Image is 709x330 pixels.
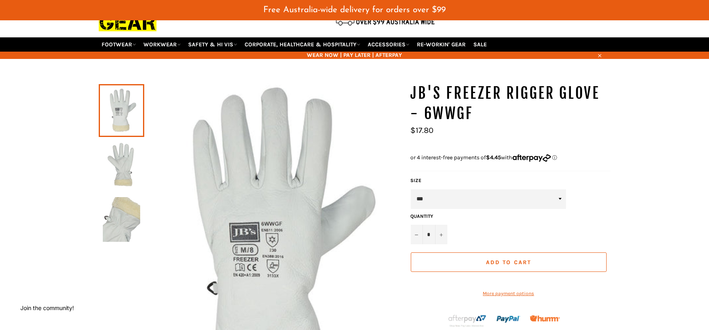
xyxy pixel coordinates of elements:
span: Free Australia-wide delivery for orders over $99 [263,6,446,14]
button: Add to Cart [411,252,607,272]
button: Join the community! [20,304,74,311]
a: FOOTWEAR [99,37,139,52]
label: Quantity [411,213,447,220]
a: SAFETY & HI VIS [185,37,241,52]
img: Humm_core_logo_RGB-01_300x60px_small_195d8312-4386-4de7-b182-0ef9b6303a37.png [530,315,560,321]
span: WEAR NOW | PAY LATER | AFTERPAY [99,51,611,59]
a: WORKWEAR [141,37,184,52]
a: ACCESSORIES [365,37,413,52]
button: Increase item quantity by one [435,225,447,244]
button: Reduce item quantity by one [411,225,423,244]
a: SALE [470,37,490,52]
a: CORPORATE, HEALTHCARE & HOSPITALITY [242,37,364,52]
a: More payment options [411,290,607,297]
label: Size [411,177,607,184]
img: Afterpay-Logo-on-dark-bg_large.png [447,314,487,328]
h1: JB's Freezer Rigger Glove - 6WWGF [411,83,611,124]
img: JB's Freezer Rigger Glove - 6WWGF - Workin' Gear [103,143,140,187]
span: $17.80 [411,126,434,135]
a: RE-WORKIN' GEAR [414,37,469,52]
img: JB's Freezer Rigger Glove - 6WWGF - Workin' Gear [103,197,140,242]
span: Add to Cart [486,259,531,266]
